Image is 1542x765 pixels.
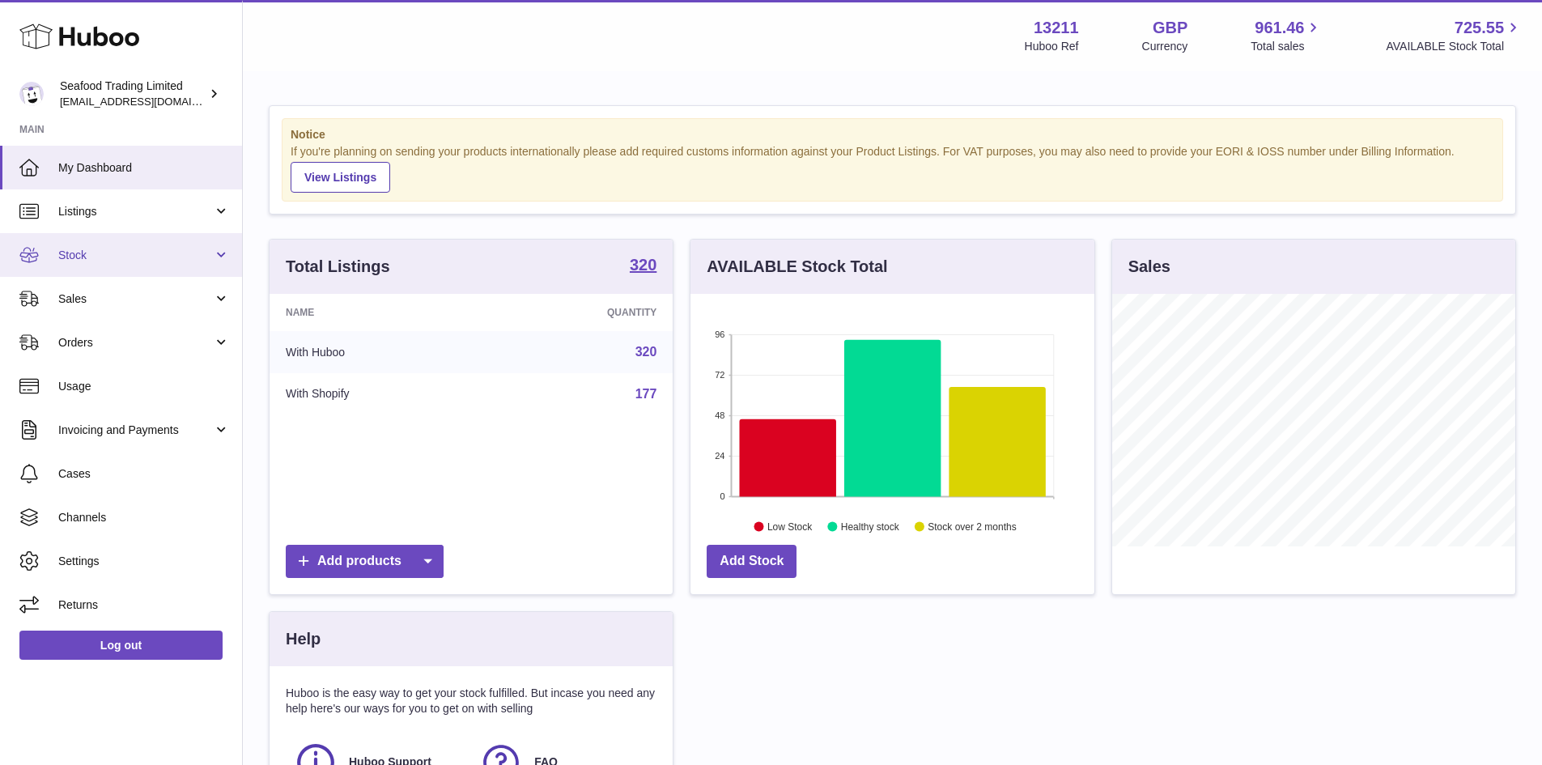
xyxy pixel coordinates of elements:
[286,545,444,578] a: Add products
[635,345,657,359] a: 320
[270,294,487,331] th: Name
[720,491,725,501] text: 0
[1386,39,1523,54] span: AVAILABLE Stock Total
[291,162,390,193] a: View Listings
[716,370,725,380] text: 72
[19,631,223,660] a: Log out
[58,335,213,351] span: Orders
[58,248,213,263] span: Stock
[286,628,321,650] h3: Help
[270,373,487,415] td: With Shopify
[1251,17,1323,54] a: 961.46 Total sales
[58,554,230,569] span: Settings
[635,387,657,401] a: 177
[286,256,390,278] h3: Total Listings
[291,144,1494,193] div: If you're planning on sending your products internationally please add required customs informati...
[716,451,725,461] text: 24
[58,423,213,438] span: Invoicing and Payments
[716,329,725,339] text: 96
[1142,39,1188,54] div: Currency
[19,82,44,106] img: online@rickstein.com
[60,79,206,109] div: Seafood Trading Limited
[291,127,1494,142] strong: Notice
[630,257,656,273] strong: 320
[1455,17,1504,39] span: 725.55
[58,160,230,176] span: My Dashboard
[1251,39,1323,54] span: Total sales
[841,521,900,532] text: Healthy stock
[707,545,796,578] a: Add Stock
[58,466,230,482] span: Cases
[58,379,230,394] span: Usage
[630,257,656,276] a: 320
[716,410,725,420] text: 48
[767,521,813,532] text: Low Stock
[286,686,656,716] p: Huboo is the easy way to get your stock fulfilled. But incase you need any help here's our ways f...
[707,256,887,278] h3: AVAILABLE Stock Total
[928,521,1017,532] text: Stock over 2 months
[1386,17,1523,54] a: 725.55 AVAILABLE Stock Total
[58,597,230,613] span: Returns
[1025,39,1079,54] div: Huboo Ref
[1128,256,1170,278] h3: Sales
[1153,17,1187,39] strong: GBP
[60,95,238,108] span: [EMAIL_ADDRESS][DOMAIN_NAME]
[58,510,230,525] span: Channels
[58,291,213,307] span: Sales
[487,294,673,331] th: Quantity
[270,331,487,373] td: With Huboo
[1255,17,1304,39] span: 961.46
[58,204,213,219] span: Listings
[1034,17,1079,39] strong: 13211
